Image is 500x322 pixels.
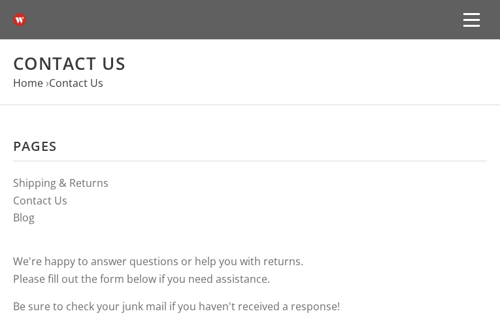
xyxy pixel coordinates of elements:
h1: Contact Us [13,53,487,74]
p: Be sure to check your junk mail if you haven't received a response! [13,298,487,315]
a: Blog [13,210,35,225]
a: Contact Us [49,76,103,90]
a: Shipping & Returns [13,176,108,190]
a: Home [13,76,43,90]
p: We're happy to answer questions or help you with returns. Please fill out the form below if you n... [13,253,487,287]
h3: Pages [13,138,487,161]
a: Contact Us [13,193,67,208]
li: › [46,74,103,92]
